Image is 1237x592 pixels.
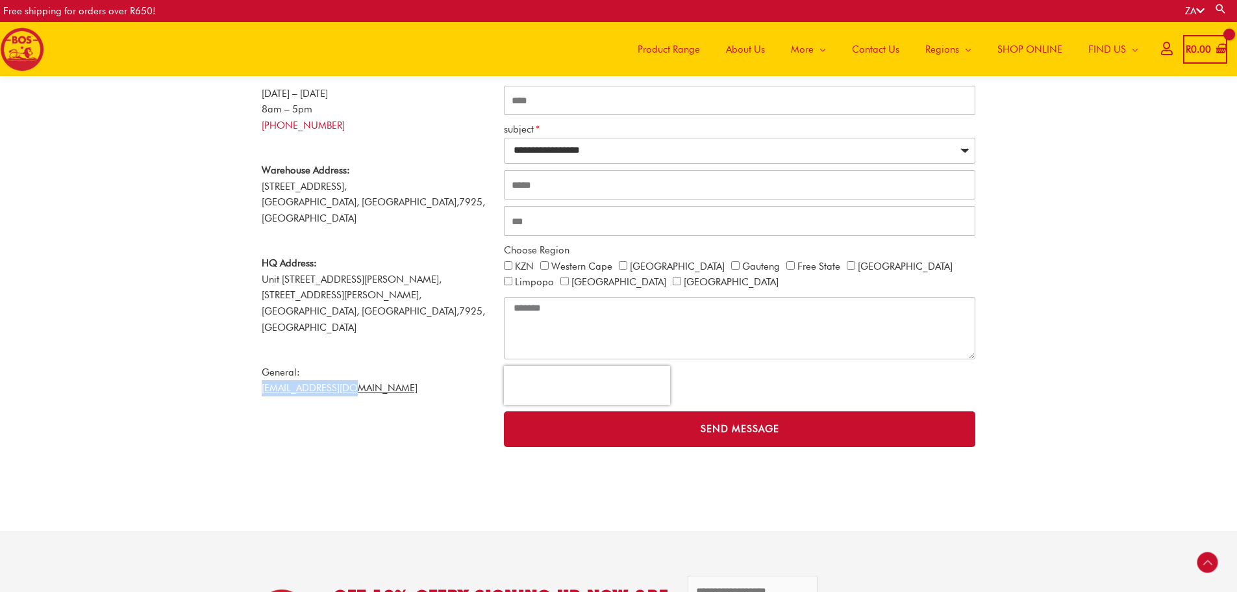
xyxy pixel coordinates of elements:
label: Gauteng [742,261,780,272]
button: Send Message [504,411,976,447]
bdi: 0.00 [1186,44,1211,55]
label: subject [504,122,540,138]
span: [STREET_ADDRESS], [262,181,347,192]
span: Regions [925,30,959,69]
strong: Warehouse Address: [262,164,350,176]
span: 8am – 5pm [262,103,312,115]
a: Product Range [625,22,713,76]
label: [GEOGRAPHIC_DATA] [571,276,666,288]
a: ZA [1185,5,1205,17]
a: View Shopping Cart, empty [1183,35,1227,64]
span: FIND US [1088,30,1126,69]
p: General: [262,365,491,397]
label: [GEOGRAPHIC_DATA] [684,276,779,288]
label: Western Cape [551,261,612,272]
span: SHOP ONLINE [997,30,1062,69]
a: About Us [713,22,778,76]
form: CONTACT ALL [504,86,976,454]
label: [GEOGRAPHIC_DATA] [630,261,725,272]
span: [DATE] – [DATE] [262,88,328,99]
nav: Site Navigation [615,22,1151,76]
a: [EMAIL_ADDRESS][DOMAIN_NAME] [262,382,418,394]
a: Regions [912,22,984,76]
span: 7925, [GEOGRAPHIC_DATA] [262,305,485,333]
span: [GEOGRAPHIC_DATA], [GEOGRAPHIC_DATA], [262,305,459,317]
a: [PHONE_NUMBER] [262,120,345,131]
span: R [1186,44,1191,55]
span: Send Message [701,424,779,434]
label: [GEOGRAPHIC_DATA] [858,261,953,272]
label: Free State [797,261,840,272]
strong: HQ Address: [262,257,317,269]
label: KZN [515,261,534,272]
span: [GEOGRAPHIC_DATA], [GEOGRAPHIC_DATA], [262,196,459,208]
span: About Us [726,30,765,69]
a: SHOP ONLINE [984,22,1075,76]
iframe: reCAPTCHA [504,366,670,405]
label: Choose Region [504,242,569,259]
span: Contact Us [852,30,899,69]
a: Search button [1214,3,1227,15]
label: Limpopo [515,276,554,288]
span: More [791,30,814,69]
span: [STREET_ADDRESS][PERSON_NAME], [262,289,421,301]
span: Product Range [638,30,700,69]
a: More [778,22,839,76]
a: Contact Us [839,22,912,76]
span: Unit [STREET_ADDRESS][PERSON_NAME], [262,257,442,285]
